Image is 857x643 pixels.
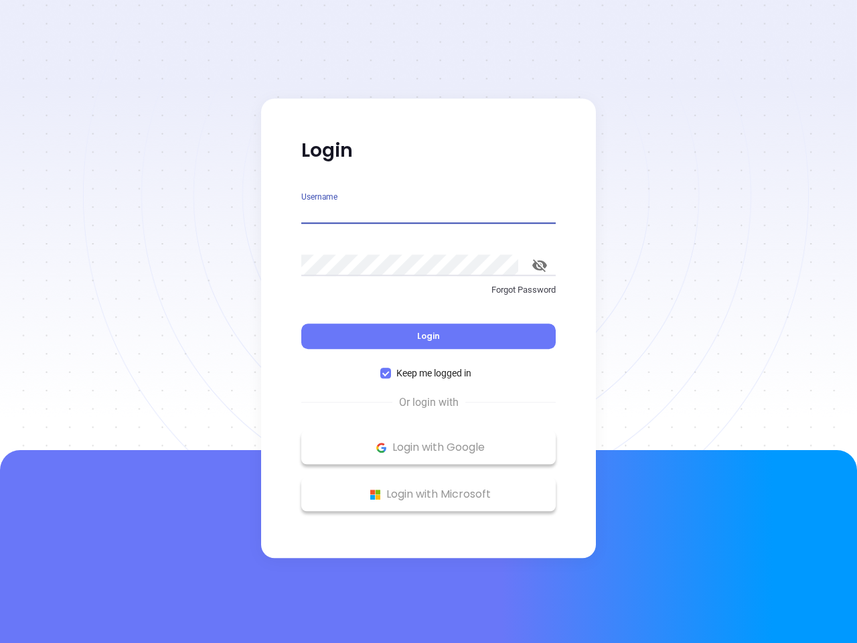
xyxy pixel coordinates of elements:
[367,486,384,503] img: Microsoft Logo
[392,395,465,411] span: Or login with
[301,139,556,163] p: Login
[301,478,556,511] button: Microsoft Logo Login with Microsoft
[301,193,337,201] label: Username
[417,330,440,342] span: Login
[373,439,390,456] img: Google Logo
[308,484,549,504] p: Login with Microsoft
[391,366,477,380] span: Keep me logged in
[308,437,549,457] p: Login with Google
[524,249,556,281] button: toggle password visibility
[301,283,556,307] a: Forgot Password
[301,431,556,464] button: Google Logo Login with Google
[301,283,556,297] p: Forgot Password
[301,324,556,349] button: Login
